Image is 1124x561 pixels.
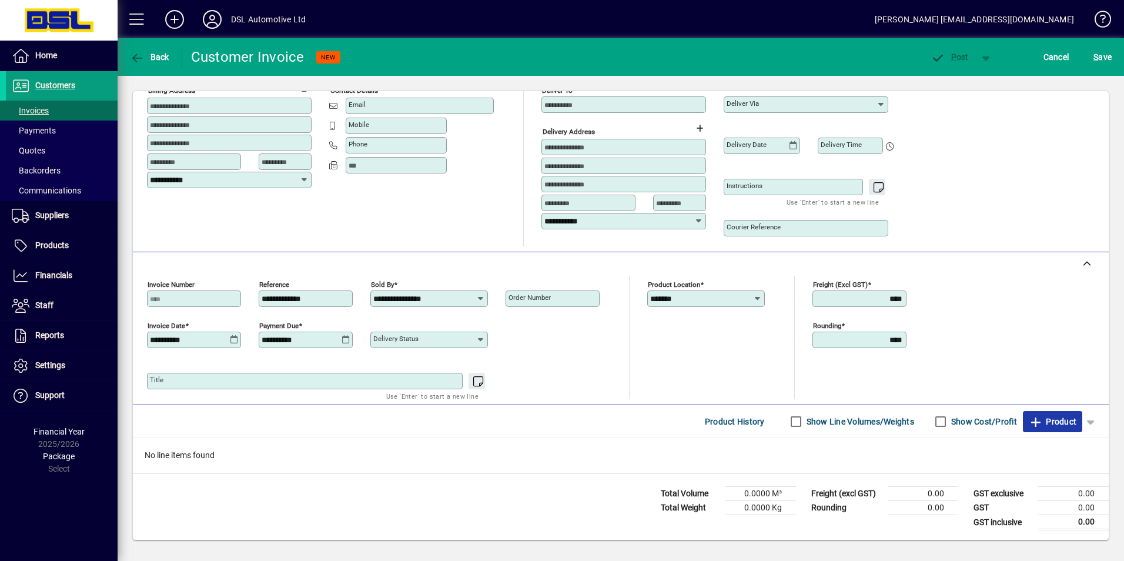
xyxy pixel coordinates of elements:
[968,515,1038,530] td: GST inclusive
[43,452,75,461] span: Package
[1038,515,1109,530] td: 0.00
[133,438,1109,473] div: No line items found
[1023,411,1082,432] button: Product
[373,335,419,343] mat-label: Delivery status
[6,321,118,350] a: Reports
[655,487,725,501] td: Total Volume
[1038,501,1109,515] td: 0.00
[35,390,65,400] span: Support
[1029,412,1076,431] span: Product
[727,99,759,108] mat-label: Deliver via
[12,126,56,135] span: Payments
[127,46,172,68] button: Back
[875,10,1074,29] div: [PERSON_NAME] [EMAIL_ADDRESS][DOMAIN_NAME]
[12,186,81,195] span: Communications
[35,360,65,370] span: Settings
[130,52,169,62] span: Back
[231,10,306,29] div: DSL Automotive Ltd
[12,146,45,155] span: Quotes
[6,141,118,161] a: Quotes
[1041,46,1072,68] button: Cancel
[321,54,336,61] span: NEW
[813,280,868,289] mat-label: Freight (excl GST)
[12,166,61,175] span: Backorders
[371,280,394,289] mat-label: Sold by
[148,280,195,289] mat-label: Invoice number
[349,121,369,129] mat-label: Mobile
[386,389,479,403] mat-hint: Use 'Enter' to start a new line
[648,280,700,289] mat-label: Product location
[35,241,69,250] span: Products
[6,291,118,320] a: Staff
[191,48,305,66] div: Customer Invoice
[6,201,118,231] a: Suppliers
[35,211,69,220] span: Suppliers
[259,280,289,289] mat-label: Reference
[1043,48,1069,66] span: Cancel
[296,78,315,96] button: Copy to Delivery address
[888,487,958,501] td: 0.00
[968,487,1038,501] td: GST exclusive
[12,106,49,115] span: Invoices
[705,412,765,431] span: Product History
[727,182,762,190] mat-label: Instructions
[1090,46,1115,68] button: Save
[805,501,888,515] td: Rounding
[1086,2,1109,41] a: Knowledge Base
[787,195,879,209] mat-hint: Use 'Enter' to start a new line
[156,9,193,30] button: Add
[951,52,956,62] span: P
[6,231,118,261] a: Products
[150,376,163,384] mat-label: Title
[1038,487,1109,501] td: 0.00
[925,46,975,68] button: Post
[6,351,118,380] a: Settings
[6,161,118,181] a: Backorders
[725,501,796,515] td: 0.0000 Kg
[6,41,118,71] a: Home
[6,181,118,201] a: Communications
[349,101,366,109] mat-label: Email
[655,501,725,515] td: Total Weight
[193,9,231,30] button: Profile
[35,81,75,90] span: Customers
[727,141,767,149] mat-label: Delivery date
[6,101,118,121] a: Invoices
[1093,48,1112,66] span: ave
[1093,52,1098,62] span: S
[34,427,85,436] span: Financial Year
[725,487,796,501] td: 0.0000 M³
[35,300,53,310] span: Staff
[813,322,841,330] mat-label: Rounding
[805,487,888,501] td: Freight (excl GST)
[700,411,770,432] button: Product History
[821,141,862,149] mat-label: Delivery time
[931,52,969,62] span: ost
[118,46,182,68] app-page-header-button: Back
[349,140,367,148] mat-label: Phone
[949,416,1017,428] label: Show Cost/Profit
[259,322,299,330] mat-label: Payment due
[727,223,781,231] mat-label: Courier Reference
[804,416,914,428] label: Show Line Volumes/Weights
[6,121,118,141] a: Payments
[35,271,72,280] span: Financials
[148,322,185,330] mat-label: Invoice date
[888,501,958,515] td: 0.00
[6,381,118,410] a: Support
[35,51,57,60] span: Home
[690,119,709,138] button: Choose address
[6,261,118,290] a: Financials
[968,501,1038,515] td: GST
[35,330,64,340] span: Reports
[509,293,551,302] mat-label: Order number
